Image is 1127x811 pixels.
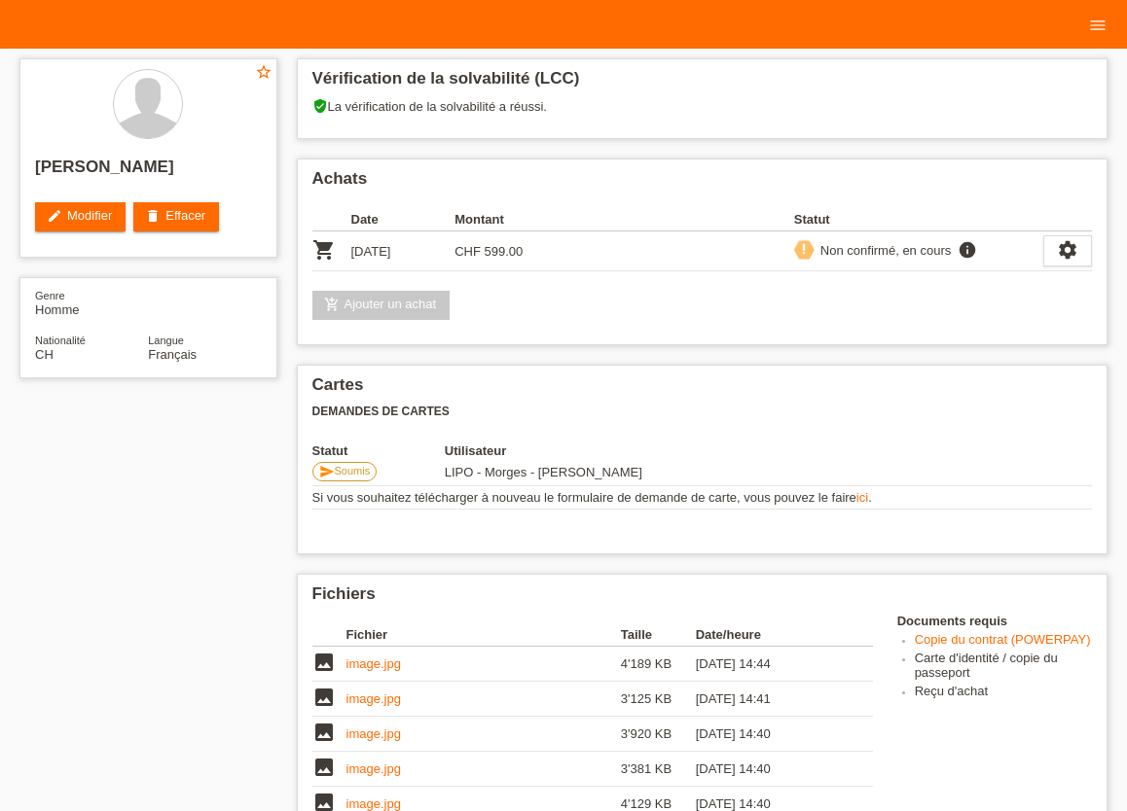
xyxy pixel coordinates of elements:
td: 4'189 KB [621,647,696,682]
a: ici [856,490,868,505]
i: priority_high [797,242,811,256]
span: Suisse [35,347,54,362]
td: 3'920 KB [621,717,696,752]
a: image.jpg [346,656,401,671]
h2: Achats [312,169,1093,198]
span: Nationalité [35,335,86,346]
td: [DATE] 14:40 [696,752,846,787]
td: [DATE] 14:40 [696,717,846,752]
td: 3'381 KB [621,752,696,787]
span: 06.09.2025 [445,465,642,479]
h2: Vérification de la solvabilité (LCC) [312,69,1093,98]
th: Date [351,208,455,231]
span: Genre [35,290,65,301]
i: image [312,756,336,779]
div: Homme [35,288,148,317]
a: image.jpg [346,796,401,811]
th: Date/heure [696,623,846,647]
i: verified_user [312,98,328,114]
i: edit [47,208,62,224]
i: star_border [255,63,273,81]
h2: [PERSON_NAME] [35,158,262,187]
div: La vérification de la solvabilité a réussi. [312,98,1093,128]
th: Fichier [346,623,621,647]
td: 3'125 KB [621,682,696,717]
i: image [312,721,336,744]
a: Copie du contrat (POWERPAY) [915,632,1091,647]
td: CHF 599.00 [454,231,559,271]
a: deleteEffacer [133,202,219,231]
div: Non confirmé, en cours [815,240,951,261]
span: Français [148,347,197,362]
th: Utilisateur [445,443,757,458]
li: Carte d'identité / copie du passeport [915,651,1092,684]
i: POSP00027176 [312,238,336,262]
th: Taille [621,623,696,647]
th: Montant [454,208,559,231]
td: [DATE] [351,231,455,271]
td: Si vous souhaitez télécharger à nouveau le formulaire de demande de carte, vous pouvez le faire . [312,486,1093,510]
a: star_border [255,63,273,84]
a: image.jpg [346,761,401,776]
li: Reçu d'achat [915,684,1092,702]
span: Langue [148,335,184,346]
h3: Demandes de cartes [312,405,1093,419]
a: menu [1078,18,1117,30]
i: send [319,464,335,479]
a: editModifier [35,202,126,231]
a: image.jpg [346,691,401,706]
i: info [956,240,979,260]
h2: Cartes [312,375,1093,405]
i: image [312,651,336,674]
a: image.jpg [346,726,401,741]
i: delete [145,208,161,224]
th: Statut [794,208,1043,231]
h4: Documents requis [897,614,1092,628]
span: Soumis [335,465,371,476]
td: [DATE] 14:41 [696,682,846,717]
i: image [312,686,336,709]
td: [DATE] 14:44 [696,647,846,682]
i: settings [1057,239,1078,261]
th: Statut [312,443,445,458]
i: menu [1088,16,1108,35]
i: add_shopping_cart [324,297,340,312]
a: add_shopping_cartAjouter un achat [312,291,451,320]
h2: Fichiers [312,584,1093,614]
